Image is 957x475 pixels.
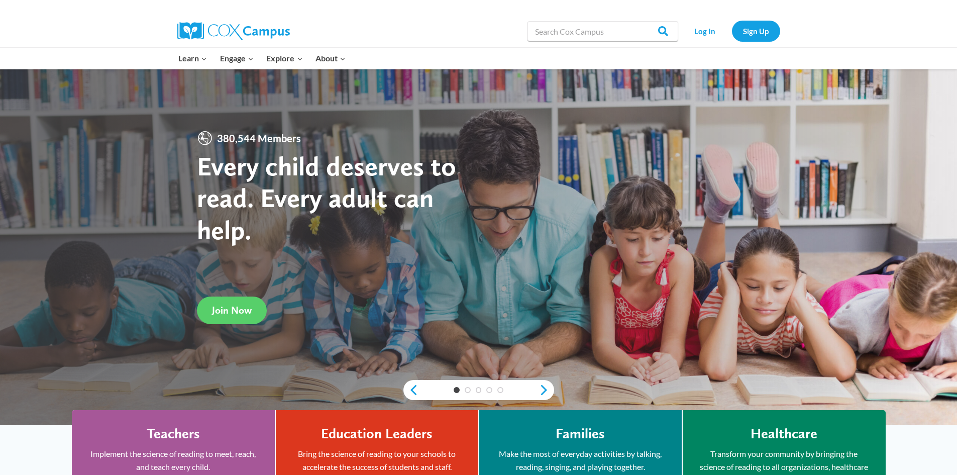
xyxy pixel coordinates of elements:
[751,425,817,442] h4: Healthcare
[527,21,678,41] input: Search Cox Campus
[220,52,254,65] span: Engage
[403,380,554,400] div: content slider buttons
[556,425,605,442] h4: Families
[87,447,260,473] p: Implement the science of reading to meet, reach, and teach every child.
[486,387,492,393] a: 4
[197,297,267,324] a: Join Now
[266,52,302,65] span: Explore
[315,52,346,65] span: About
[539,384,554,396] a: next
[494,447,667,473] p: Make the most of everyday activities by talking, reading, singing, and playing together.
[683,21,780,41] nav: Secondary Navigation
[497,387,503,393] a: 5
[454,387,460,393] a: 1
[321,425,433,442] h4: Education Leaders
[212,304,252,316] span: Join Now
[213,130,305,146] span: 380,544 Members
[178,52,207,65] span: Learn
[147,425,200,442] h4: Teachers
[197,150,456,246] strong: Every child deserves to read. Every adult can help.
[172,48,352,69] nav: Primary Navigation
[291,447,463,473] p: Bring the science of reading to your schools to accelerate the success of students and staff.
[683,21,727,41] a: Log In
[476,387,482,393] a: 3
[403,384,418,396] a: previous
[465,387,471,393] a: 2
[732,21,780,41] a: Sign Up
[177,22,290,40] img: Cox Campus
